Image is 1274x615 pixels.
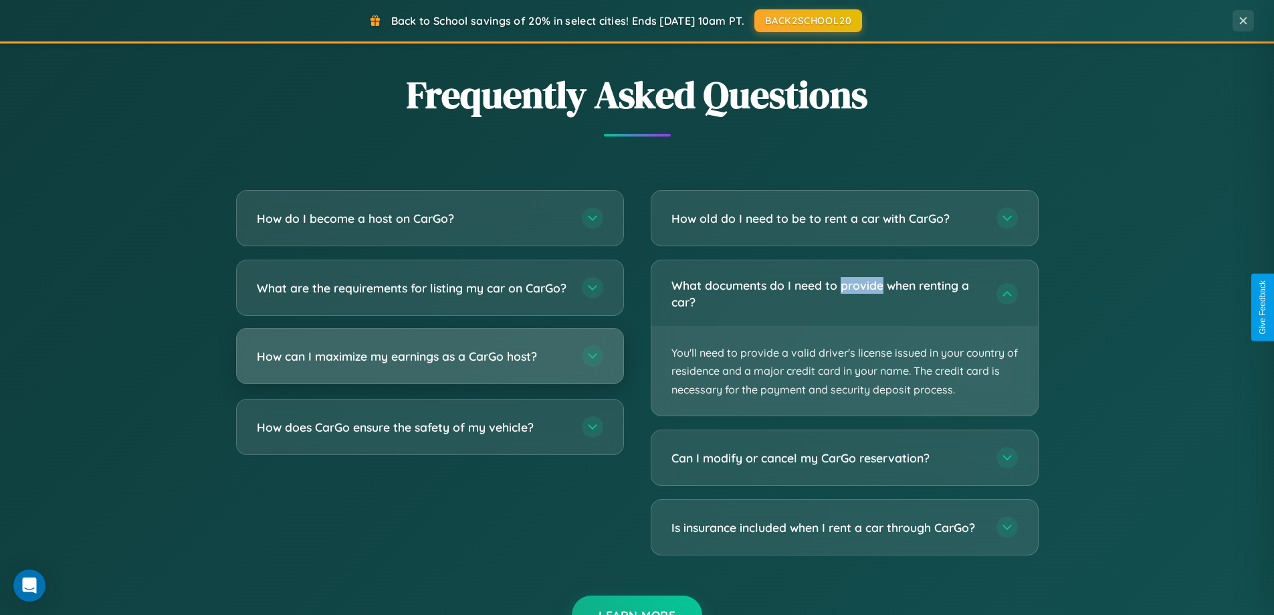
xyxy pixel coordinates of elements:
h3: Can I modify or cancel my CarGo reservation? [671,450,983,466]
h3: How old do I need to be to rent a car with CarGo? [671,210,983,227]
div: Open Intercom Messenger [13,569,45,602]
h3: How do I become a host on CarGo? [257,210,568,227]
h3: What documents do I need to provide when renting a car? [671,277,983,310]
h3: Is insurance included when I rent a car through CarGo? [671,519,983,536]
h2: Frequently Asked Questions [236,69,1039,120]
h3: What are the requirements for listing my car on CarGo? [257,280,568,296]
span: Back to School savings of 20% in select cities! Ends [DATE] 10am PT. [391,14,744,27]
button: BACK2SCHOOL20 [754,9,862,32]
h3: How does CarGo ensure the safety of my vehicle? [257,419,568,436]
div: Give Feedback [1258,280,1267,335]
p: You'll need to provide a valid driver's license issued in your country of residence and a major c... [651,327,1038,416]
h3: How can I maximize my earnings as a CarGo host? [257,348,568,365]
